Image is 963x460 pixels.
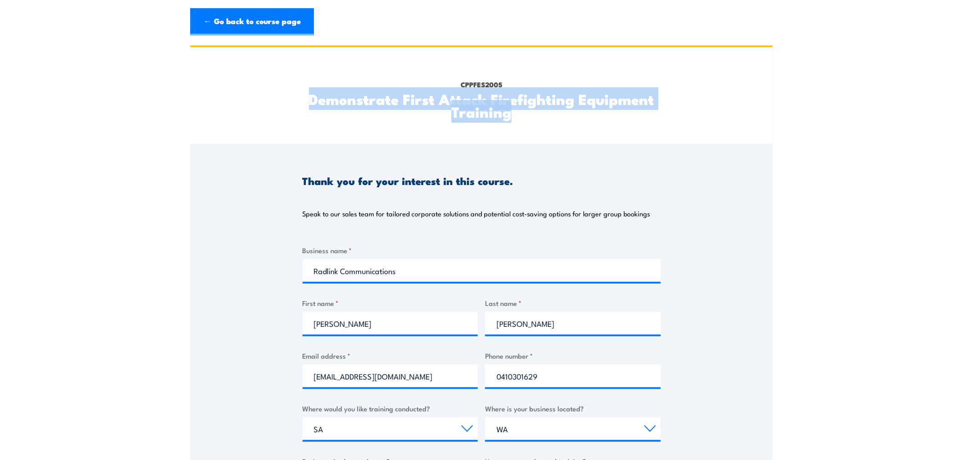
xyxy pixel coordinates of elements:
[303,80,661,90] p: CPPFES2005
[303,298,478,308] label: First name
[303,245,661,255] label: Business name
[303,92,661,118] h2: Demonstrate First Attack Firefighting Equipment Training
[303,403,478,414] label: Where would you like training conducted?
[190,8,314,35] a: ← Go back to course page
[485,403,661,414] label: Where is your business located?
[303,209,650,218] p: Speak to our sales team for tailored corporate solutions and potential cost-saving options for la...
[485,350,661,361] label: Phone number
[485,298,661,308] label: Last name
[303,350,478,361] label: Email address
[303,175,513,186] h3: Thank you for your interest in this course.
